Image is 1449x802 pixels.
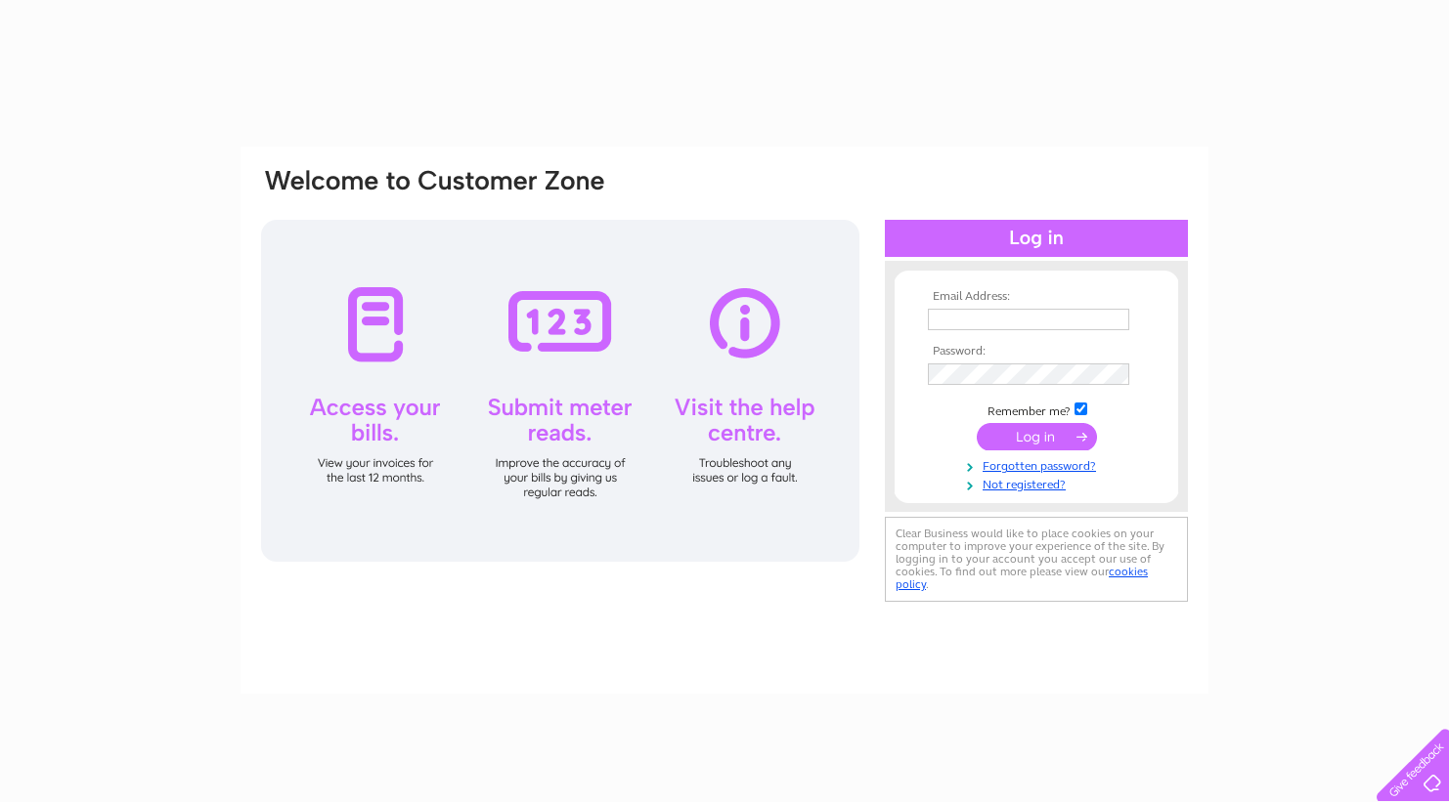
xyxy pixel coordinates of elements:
a: Not registered? [928,474,1150,492]
td: Remember me? [923,400,1150,419]
th: Email Address: [923,290,1150,304]
a: cookies policy [896,565,1148,591]
th: Password: [923,345,1150,359]
input: Submit [977,423,1097,450]
div: Clear Business would like to place cookies on your computer to improve your experience of the sit... [885,517,1188,602]
a: Forgotten password? [928,455,1150,474]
